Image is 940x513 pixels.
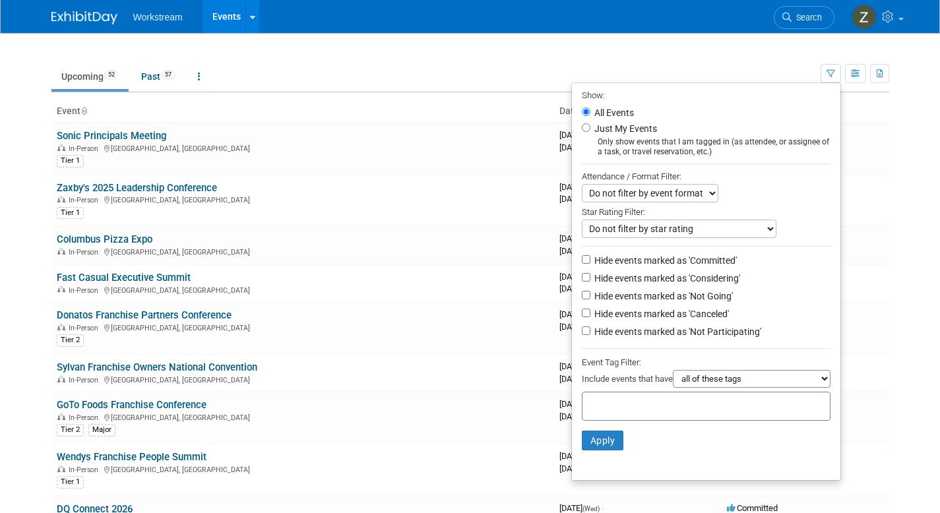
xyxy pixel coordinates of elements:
[69,248,102,256] span: In-Person
[133,12,183,22] span: Workstream
[69,466,102,474] span: In-Person
[559,182,601,192] span: [DATE]
[57,155,84,167] div: Tier 1
[582,86,830,103] div: Show:
[554,100,722,123] th: Dates
[131,64,185,89] a: Past57
[57,196,65,202] img: In-Person Event
[57,144,65,151] img: In-Person Event
[559,142,597,152] span: [DATE]
[57,374,549,384] div: [GEOGRAPHIC_DATA], [GEOGRAPHIC_DATA]
[602,503,604,513] span: -
[592,108,634,117] label: All Events
[582,355,830,370] div: Event Tag Filter:
[104,70,119,80] span: 52
[57,411,549,422] div: [GEOGRAPHIC_DATA], [GEOGRAPHIC_DATA]
[57,130,166,142] a: Sonic Principals Meeting
[57,451,206,463] a: Wendys Franchise People Summit
[559,130,604,140] span: [DATE]
[559,246,600,256] span: [DATE]
[559,464,600,473] span: [DATE]
[774,6,834,29] a: Search
[592,289,733,303] label: Hide events marked as 'Not Going'
[559,503,604,513] span: [DATE]
[582,431,624,450] button: Apply
[559,309,601,319] span: [DATE]
[161,70,175,80] span: 57
[57,142,549,153] div: [GEOGRAPHIC_DATA], [GEOGRAPHIC_DATA]
[852,5,877,30] img: Zakiyah Hanani
[592,122,657,135] label: Just My Events
[57,376,65,382] img: In-Person Event
[582,169,830,184] div: Attendance / Format Filter:
[57,233,152,245] a: Columbus Pizza Expo
[582,505,600,512] span: (Wed)
[727,503,778,513] span: Committed
[57,309,232,321] a: Donatos Franchise Partners Conference
[559,322,597,332] span: [DATE]
[582,370,830,392] div: Include events that have
[57,399,206,411] a: GoTo Foods Franchise Conference
[69,413,102,422] span: In-Person
[80,106,87,116] a: Sort by Event Name
[57,322,549,332] div: [GEOGRAPHIC_DATA], [GEOGRAPHIC_DATA]
[559,194,596,204] span: [DATE]
[88,424,115,436] div: Major
[592,325,761,338] label: Hide events marked as 'Not Participating'
[57,466,65,472] img: In-Person Event
[559,272,601,282] span: [DATE]
[69,196,102,204] span: In-Person
[57,248,65,255] img: In-Person Event
[592,272,740,285] label: Hide events marked as 'Considering'
[57,424,84,436] div: Tier 2
[69,144,102,153] span: In-Person
[592,307,729,320] label: Hide events marked as 'Canceled'
[57,272,191,284] a: Fast Casual Executive Summit
[57,361,257,373] a: Sylvan Franchise Owners National Convention
[51,64,129,89] a: Upcoming52
[69,324,102,332] span: In-Person
[51,100,554,123] th: Event
[559,451,601,461] span: [DATE]
[69,376,102,384] span: In-Person
[57,324,65,330] img: In-Person Event
[69,286,102,295] span: In-Person
[559,411,600,421] span: [DATE]
[559,233,601,243] span: [DATE]
[57,464,549,474] div: [GEOGRAPHIC_DATA], [GEOGRAPHIC_DATA]
[51,11,117,24] img: ExhibitDay
[57,194,549,204] div: [GEOGRAPHIC_DATA], [GEOGRAPHIC_DATA]
[57,182,217,194] a: Zaxby's 2025 Leadership Conference
[792,13,822,22] span: Search
[559,374,593,384] span: [DATE]
[57,246,549,256] div: [GEOGRAPHIC_DATA], [GEOGRAPHIC_DATA]
[57,286,65,293] img: In-Person Event
[57,476,84,488] div: Tier 1
[559,361,604,371] span: [DATE]
[559,284,597,293] span: [DATE]
[582,137,830,157] div: Only show events that I am tagged in (as attendee, or assignee of a task, or travel reservation, ...
[582,202,830,220] div: Star Rating Filter:
[57,284,549,295] div: [GEOGRAPHIC_DATA], [GEOGRAPHIC_DATA]
[592,254,737,267] label: Hide events marked as 'Committed'
[57,207,84,219] div: Tier 1
[559,399,604,409] span: [DATE]
[57,413,65,420] img: In-Person Event
[57,334,84,346] div: Tier 2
